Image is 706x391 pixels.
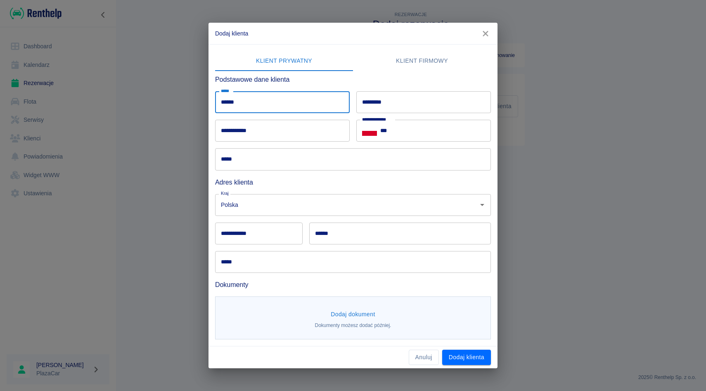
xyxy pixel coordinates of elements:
[409,350,439,365] button: Anuluj
[327,307,379,322] button: Dodaj dokument
[442,350,491,365] button: Dodaj klienta
[215,51,353,71] button: Klient prywatny
[315,322,391,329] p: Dokumenty możesz dodać później.
[215,74,491,85] h6: Podstawowe dane klienta
[221,190,229,197] label: Kraj
[215,280,491,290] h6: Dokumenty
[476,199,488,211] button: Otwórz
[215,51,491,71] div: lab API tabs example
[362,125,377,137] button: Select country
[353,51,491,71] button: Klient firmowy
[208,23,498,44] h2: Dodaj klienta
[215,177,491,187] h6: Adres klienta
